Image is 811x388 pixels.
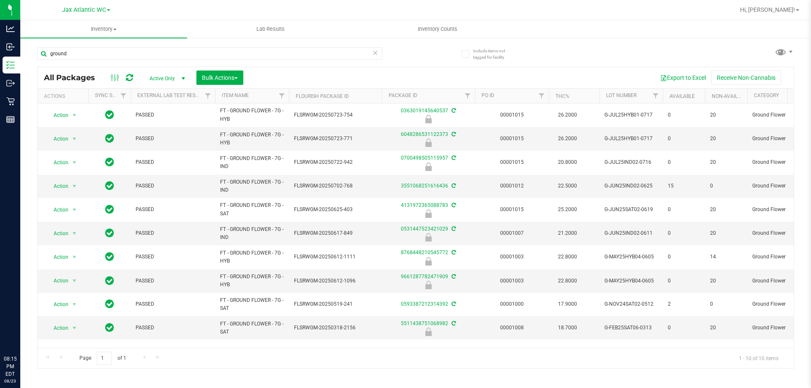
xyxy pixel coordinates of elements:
[604,182,658,190] span: G-JUN25IND02-0625
[710,253,742,261] span: 14
[222,92,249,98] a: Item Name
[500,278,524,284] a: 00001003
[711,71,781,85] button: Receive Non-Cannabis
[220,273,284,289] span: FT - GROUND FLOWER - 7G - HYB
[20,20,187,38] a: Inventory
[6,79,15,87] inline-svg: Outbound
[136,324,210,332] span: PASSED
[606,92,637,98] a: Lot Number
[450,320,456,326] span: Sync from Compliance System
[97,352,112,365] input: 1
[450,202,456,208] span: Sync from Compliance System
[6,43,15,51] inline-svg: Inbound
[294,206,377,214] span: FLSRWGM-20250625-403
[710,300,742,308] span: 0
[72,352,133,365] span: Page of 1
[604,277,658,285] span: G-MAY25HYB04-0605
[62,6,106,14] span: Jax Atlantic WC
[500,254,524,260] a: 00001003
[95,92,128,98] a: Sync Status
[710,111,742,119] span: 20
[668,182,700,190] span: 15
[220,320,284,336] span: FT - GROUND FLOWER - 7G - SAT
[220,178,284,194] span: FT - GROUND FLOWER - 7G - IND
[136,135,210,143] span: PASSED
[604,111,658,119] span: G-JUL25HYB01-0717
[473,48,515,60] span: Include items not tagged for facility
[196,71,243,85] button: Bulk Actions
[8,320,34,346] iframe: Resource center
[6,97,15,106] inline-svg: Retail
[401,202,448,208] a: 4131972365088783
[294,324,377,332] span: FLSRWGM-20250318-2156
[296,93,349,99] a: Flourish Package ID
[294,111,377,119] span: FLSRWGM-20250723-754
[69,180,80,192] span: select
[710,324,742,332] span: 20
[275,89,289,103] a: Filter
[554,203,581,216] span: 25.2000
[381,163,476,171] div: Newly Received
[294,135,377,143] span: FLSRWGM-20250723-771
[4,378,16,384] p: 08/23
[604,158,658,166] span: G-JUL25IND02-0716
[381,138,476,147] div: Newly Received
[406,25,469,33] span: Inventory Counts
[649,89,663,103] a: Filter
[401,250,448,255] a: 8768448210545772
[381,209,476,218] div: Newly Received
[604,300,658,308] span: G-NOV24SAT02-0512
[710,158,742,166] span: 20
[450,250,456,255] span: Sync from Compliance System
[535,89,549,103] a: Filter
[604,135,658,143] span: G-JUL25HYB01-0717
[500,301,524,307] a: 00001000
[401,274,448,279] a: 9661287782471909
[44,73,103,82] span: All Packages
[710,277,742,285] span: 20
[401,108,448,114] a: 0363019145640537
[482,92,494,98] a: PO ID
[668,324,700,332] span: 0
[69,204,80,216] span: select
[401,301,448,307] a: 0593387212314392
[740,6,795,13] span: Hi, [PERSON_NAME]!
[220,249,284,265] span: FT - GROUND FLOWER - 7G - HYB
[46,109,69,121] span: Action
[105,298,114,310] span: In Sync
[105,156,114,168] span: In Sync
[105,227,114,239] span: In Sync
[461,89,475,103] a: Filter
[381,257,476,266] div: Newly Received
[604,229,658,237] span: G-JUN25IND02-0611
[554,322,581,334] span: 18.7000
[105,322,114,334] span: In Sync
[69,157,80,168] span: select
[500,325,524,331] a: 00001008
[554,133,581,145] span: 26.2000
[710,182,742,190] span: 0
[202,74,238,81] span: Bulk Actions
[500,112,524,118] a: 00001015
[381,328,476,336] div: Newly Received
[401,183,448,189] a: 3551068251616436
[46,298,69,310] span: Action
[401,226,448,232] a: 0531447523421029
[372,47,378,58] span: Clear
[294,277,377,285] span: FLSRWGM-20250612-1096
[136,158,210,166] span: PASSED
[710,229,742,237] span: 20
[294,253,377,261] span: FLSRWGM-20250612-1111
[450,183,456,189] span: Sync from Compliance System
[136,111,210,119] span: PASSED
[220,131,284,147] span: FT - GROUND FLOWER - 7G - HYB
[712,93,749,99] a: Non-Available
[450,274,456,279] span: Sync from Compliance System
[220,107,284,123] span: FT - GROUND FLOWER - 7G - HYB
[381,233,476,241] div: Newly Received
[46,180,69,192] span: Action
[554,227,581,239] span: 21.2000
[668,253,700,261] span: 0
[136,229,210,237] span: PASSED
[668,111,700,119] span: 0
